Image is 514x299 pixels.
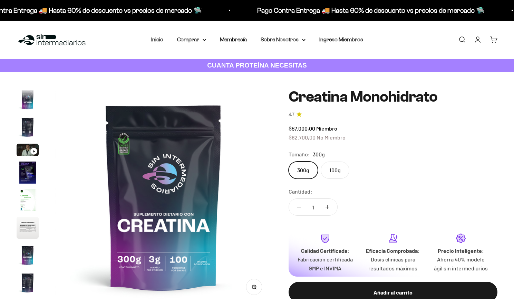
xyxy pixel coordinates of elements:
legend: Tamaño: [289,150,310,159]
button: Ir al artículo 1 [17,89,39,113]
img: Creatina Monohidrato [17,89,39,111]
span: Miembro [316,125,337,132]
img: Creatina Monohidrato [17,217,39,239]
button: Ir al artículo 7 [17,244,39,268]
summary: Comprar [177,35,206,44]
button: Aumentar cantidad [317,199,337,215]
p: Pago Contra Entrega 🚚 Hasta 60% de descuento vs precios de mercado 🛸 [251,5,478,16]
strong: Precio Inteligente: [438,247,484,254]
span: 4.7 [289,111,294,118]
span: $57.000,00 [289,125,315,132]
span: No Miembro [317,134,346,141]
span: $62.700,00 [289,134,316,141]
button: Ir al artículo 6 [17,217,39,241]
img: Creatina Monohidrato [17,272,39,294]
p: Dosis clínicas para resultados máximos [365,255,421,272]
img: Creatina Monohidrato [17,189,39,211]
p: Fabricación certificada GMP e INVIMA [297,255,353,272]
button: Ir al artículo 2 [17,116,39,140]
summary: Sobre Nosotros [261,35,306,44]
button: Reducir cantidad [289,199,309,215]
label: Cantidad: [289,187,312,196]
a: Membresía [220,37,247,42]
button: Ir al artículo 5 [17,189,39,213]
div: Añadir al carrito [302,288,484,297]
a: Inicio [151,37,163,42]
img: Creatina Monohidrato [17,116,39,138]
strong: Eficacia Comprobada: [366,247,420,254]
img: Creatina Monohidrato [17,162,39,184]
a: 4.74.7 de 5.0 estrellas [289,111,497,118]
a: Ingreso Miembros [319,37,363,42]
button: Ir al artículo 4 [17,162,39,186]
button: Ir al artículo 3 [17,144,39,158]
span: 300g [313,150,325,159]
button: Ir al artículo 8 [17,272,39,296]
h1: Creatina Monohidrato [289,89,497,105]
p: Ahorra 40% modelo ágil sin intermediarios [433,255,489,272]
img: Creatina Monohidrato [17,244,39,266]
strong: CUANTA PROTEÍNA NECESITAS [207,62,307,69]
strong: Calidad Certificada: [301,247,349,254]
